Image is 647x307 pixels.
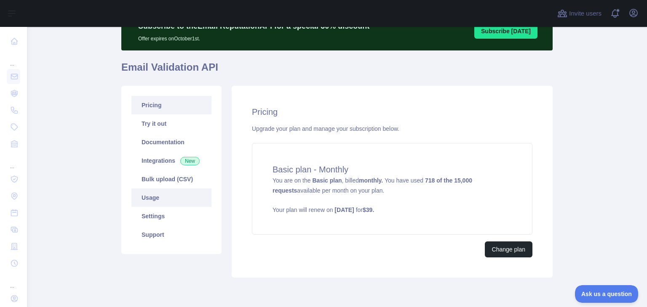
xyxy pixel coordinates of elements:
span: Invite users [569,9,602,19]
h4: Basic plan - Monthly [273,164,512,175]
span: You are on the , billed You have used available per month on your plan. [273,177,512,214]
strong: monthly. [359,177,383,184]
p: Offer expires on October 1st. [138,32,369,42]
button: Subscribe [DATE] [474,24,537,39]
div: ... [7,50,20,67]
a: Pricing [131,96,211,114]
div: ... [7,153,20,170]
h2: Pricing [252,106,532,118]
strong: Basic plan [312,177,342,184]
span: New [180,157,200,165]
a: Usage [131,188,211,207]
iframe: Toggle Customer Support [575,285,639,303]
a: Try it out [131,114,211,133]
button: Change plan [485,241,532,257]
div: Upgrade your plan and manage your subscription below. [252,124,532,133]
strong: $ 39 . [363,206,374,213]
button: Invite users [556,7,603,20]
strong: [DATE] [334,206,354,213]
strong: 718 of the 15,000 requests [273,177,472,194]
a: Documentation [131,133,211,151]
div: ... [7,273,20,289]
a: Support [131,225,211,244]
p: Your plan will renew on for [273,206,512,214]
h1: Email Validation API [121,61,553,81]
a: Bulk upload (CSV) [131,170,211,188]
a: Integrations New [131,151,211,170]
a: Settings [131,207,211,225]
